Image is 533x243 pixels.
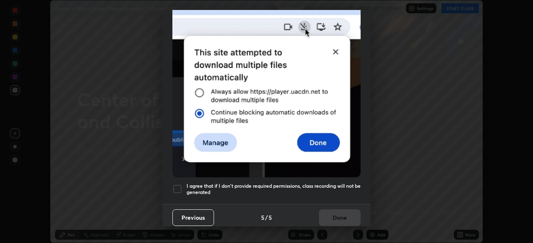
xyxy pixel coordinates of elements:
h5: I agree that if I don't provide required permissions, class recording will not be generated [187,183,361,196]
h4: / [265,213,268,222]
h4: 5 [269,213,272,222]
button: Previous [172,209,214,226]
h4: 5 [261,213,264,222]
